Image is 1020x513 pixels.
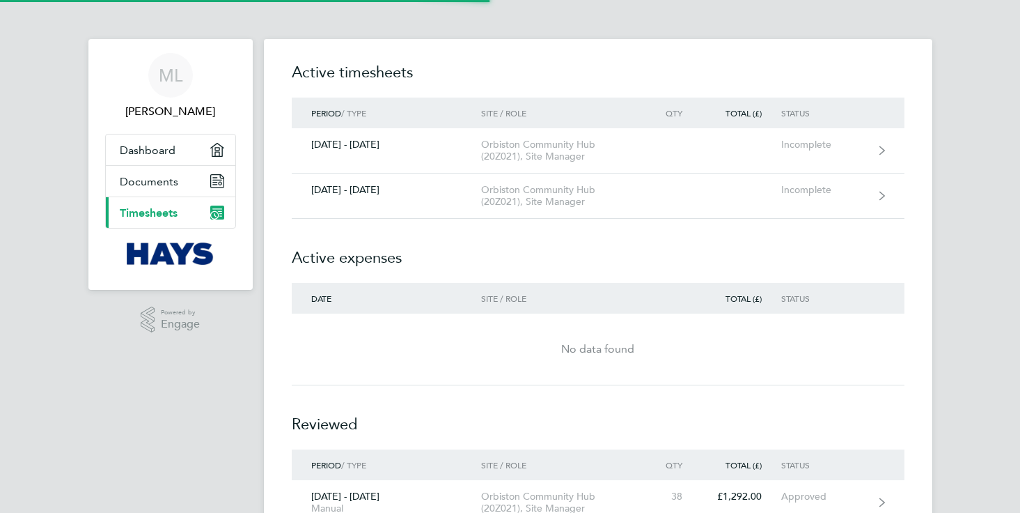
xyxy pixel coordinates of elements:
div: / Type [292,460,482,470]
div: No data found [292,341,904,358]
div: 38 [641,491,702,503]
div: Site / Role [481,108,641,118]
h2: Reviewed [292,385,904,450]
span: Powered by [161,307,200,319]
div: Incomplete [781,139,867,151]
div: Qty [641,108,702,118]
a: Documents [106,166,235,197]
div: Approved [781,491,867,503]
div: / Type [292,108,482,118]
div: Orbiston Community Hub (20Z021), Site Manager [481,139,641,162]
span: Engage [161,319,200,330]
a: ML[PERSON_NAME] [105,53,236,120]
div: £1,292.00 [702,491,781,503]
div: Date [292,293,482,303]
div: Total (£) [702,108,781,118]
div: Site / Role [481,293,641,303]
span: Martynas Lukosius [105,103,236,120]
div: Qty [641,460,702,470]
span: Period [311,107,341,118]
a: Timesheets [106,197,235,228]
div: Status [781,293,867,303]
div: Total (£) [702,460,781,470]
div: [DATE] - [DATE] [292,139,482,151]
a: [DATE] - [DATE]Orbiston Community Hub (20Z021), Site ManagerIncomplete [292,174,904,219]
h2: Active timesheets [292,61,904,98]
span: Period [311,459,341,470]
div: Status [781,460,867,470]
a: [DATE] - [DATE]Orbiston Community Hub (20Z021), Site ManagerIncomplete [292,128,904,174]
img: hays-logo-retina.png [127,243,214,265]
div: Status [781,108,867,118]
span: Dashboard [120,144,175,157]
div: Orbiston Community Hub (20Z021), Site Manager [481,184,641,208]
a: Powered byEngage [141,307,200,333]
a: Dashboard [106,135,235,165]
div: [DATE] - [DATE] [292,184,482,196]
nav: Main navigation [88,39,253,290]
span: Documents [120,175,178,188]
div: Total (£) [702,293,781,303]
div: Incomplete [781,184,867,196]
h2: Active expenses [292,219,904,283]
span: ML [159,66,182,84]
span: Timesheets [120,206,178,220]
a: Go to home page [105,243,236,265]
div: Site / Role [481,460,641,470]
